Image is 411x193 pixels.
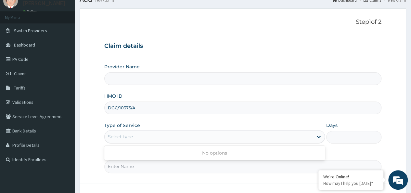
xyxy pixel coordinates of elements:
a: Online [23,9,38,14]
div: Select type [108,133,133,140]
label: HMO ID [104,93,122,99]
span: Claims [14,71,27,76]
label: Type of Service [104,122,140,129]
p: [PERSON_NAME] [23,0,65,6]
span: Switch Providers [14,28,47,34]
span: Tariffs [14,85,26,91]
label: Provider Name [104,63,140,70]
input: Enter HMO ID [104,102,381,114]
p: Step 1 of 2 [104,19,381,26]
div: We're Online! [323,174,379,180]
span: Dashboard [14,42,35,48]
label: Days [326,122,338,129]
p: How may I help you today? [323,181,379,186]
input: Enter Name [104,160,381,173]
div: No options [104,147,325,159]
h3: Claim details [104,43,381,50]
